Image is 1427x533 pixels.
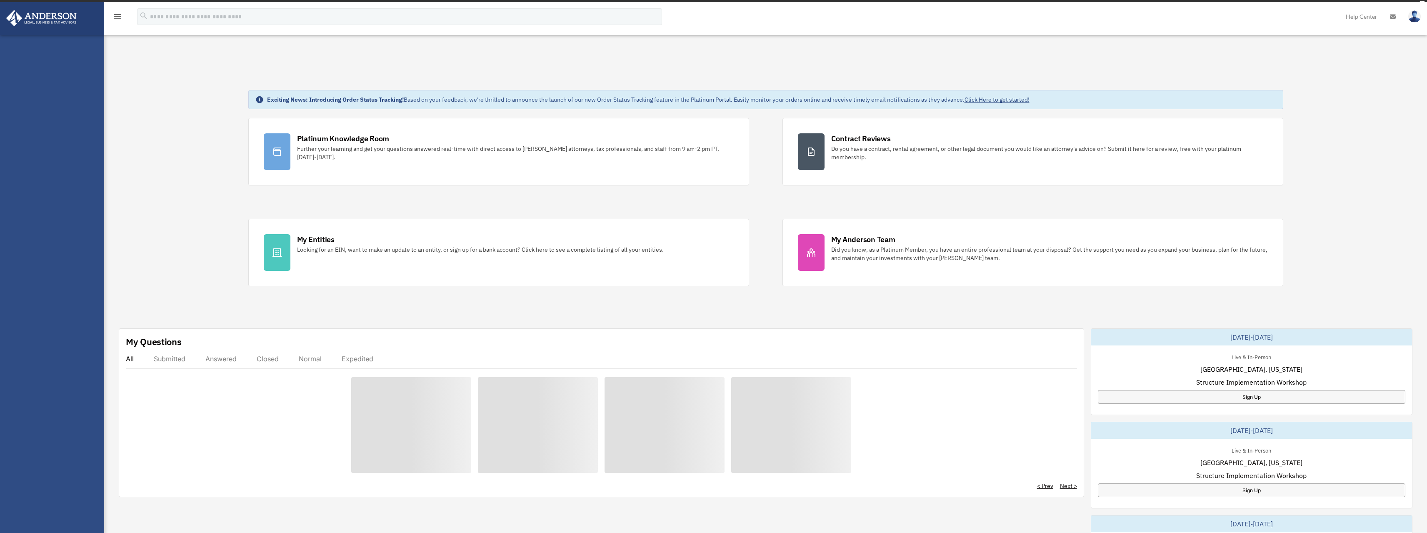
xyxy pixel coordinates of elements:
[299,355,322,363] div: Normal
[257,355,279,363] div: Closed
[1098,390,1405,404] a: Sign Up
[297,234,335,245] div: My Entities
[1225,352,1278,361] div: Live & In-Person
[126,335,182,348] div: My Questions
[831,133,891,144] div: Contract Reviews
[112,12,122,22] i: menu
[1196,377,1307,387] span: Structure Implementation Workshop
[112,15,122,22] a: menu
[4,10,79,26] img: Anderson Advisors Platinum Portal
[1091,329,1412,345] div: [DATE]-[DATE]
[267,95,1030,104] div: Based on your feedback, we're thrilled to announce the launch of our new Order Status Tracking fe...
[154,355,185,363] div: Submitted
[297,145,734,161] div: Further your learning and get your questions answered real-time with direct access to [PERSON_NAM...
[1196,470,1307,480] span: Structure Implementation Workshop
[248,219,749,286] a: My Entities Looking for an EIN, want to make an update to an entity, or sign up for a bank accoun...
[1037,482,1053,490] a: < Prev
[965,96,1030,103] a: Click Here to get started!
[1098,483,1405,497] a: Sign Up
[1091,515,1412,532] div: [DATE]-[DATE]
[297,245,664,254] div: Looking for an EIN, want to make an update to an entity, or sign up for a bank account? Click her...
[1200,458,1302,468] span: [GEOGRAPHIC_DATA], [US_STATE]
[782,219,1283,286] a: My Anderson Team Did you know, as a Platinum Member, you have an entire professional team at your...
[831,245,1268,262] div: Did you know, as a Platinum Member, you have an entire professional team at your disposal? Get th...
[1225,445,1278,454] div: Live & In-Person
[297,133,390,144] div: Platinum Knowledge Room
[248,118,749,185] a: Platinum Knowledge Room Further your learning and get your questions answered real-time with dire...
[139,11,148,20] i: search
[1408,10,1421,23] img: User Pic
[205,355,237,363] div: Answered
[1060,482,1077,490] a: Next >
[1091,422,1412,439] div: [DATE]-[DATE]
[1420,1,1425,6] div: close
[1200,364,1302,374] span: [GEOGRAPHIC_DATA], [US_STATE]
[831,234,895,245] div: My Anderson Team
[782,118,1283,185] a: Contract Reviews Do you have a contract, rental agreement, or other legal document you would like...
[267,96,404,103] strong: Exciting News: Introducing Order Status Tracking!
[831,145,1268,161] div: Do you have a contract, rental agreement, or other legal document you would like an attorney's ad...
[342,355,373,363] div: Expedited
[126,355,134,363] div: All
